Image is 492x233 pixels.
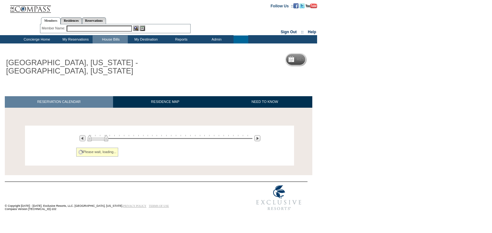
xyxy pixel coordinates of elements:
[306,4,317,7] a: Subscribe to our YouTube Channel
[57,35,93,43] td: My Reservations
[250,182,307,214] img: Exclusive Resorts
[82,17,106,24] a: Reservations
[93,35,128,43] td: House Bills
[281,30,297,34] a: Sign Out
[271,3,293,8] td: Follow Us ::
[79,135,86,141] img: Previous
[308,30,316,34] a: Help
[5,96,113,107] a: RESERVATION CALENDAR
[254,135,260,141] img: Next
[293,3,299,8] img: Become our fan on Facebook
[41,17,61,24] a: Members
[113,96,217,107] a: RESIDENCE MAP
[198,35,234,43] td: Admin
[76,148,119,157] div: Please wait, loading...
[5,182,229,214] td: © Copyright [DATE] - [DATE]. Exclusive Resorts, LLC. [GEOGRAPHIC_DATA], [US_STATE]. Compass Versi...
[15,35,57,43] td: Concierge Home
[163,35,198,43] td: Reports
[301,30,304,34] span: ::
[128,35,163,43] td: My Destination
[5,57,148,77] h1: [GEOGRAPHIC_DATA], [US_STATE] - [GEOGRAPHIC_DATA], [US_STATE]
[297,58,346,62] h5: Reservation Calendar
[61,17,82,24] a: Residences
[306,4,317,8] img: Subscribe to our YouTube Channel
[299,3,305,8] img: Follow us on Twitter
[78,150,83,155] img: spinner2.gif
[217,96,312,107] a: NEED TO KNOW
[123,204,146,207] a: PRIVACY POLICY
[140,26,145,31] img: Reservations
[293,4,299,7] a: Become our fan on Facebook
[133,26,139,31] img: View
[42,26,66,31] div: Member Name:
[149,204,169,207] a: TERMS OF USE
[299,4,305,7] a: Follow us on Twitter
